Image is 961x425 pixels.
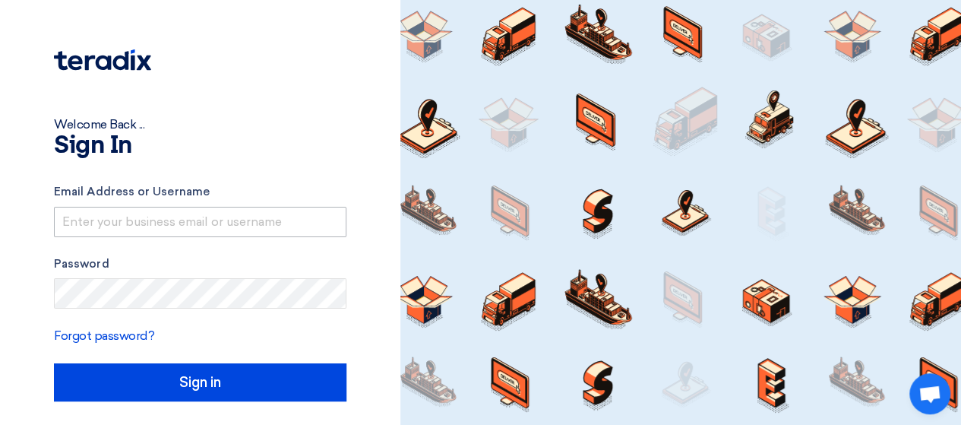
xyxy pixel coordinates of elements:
[54,116,346,134] div: Welcome Back ...
[909,373,950,414] a: Open chat
[54,255,346,273] label: Password
[54,134,346,158] h1: Sign In
[54,49,151,71] img: Teradix logo
[54,363,346,401] input: Sign in
[54,328,154,343] a: Forgot password?
[54,207,346,237] input: Enter your business email or username
[54,183,346,201] label: Email Address or Username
